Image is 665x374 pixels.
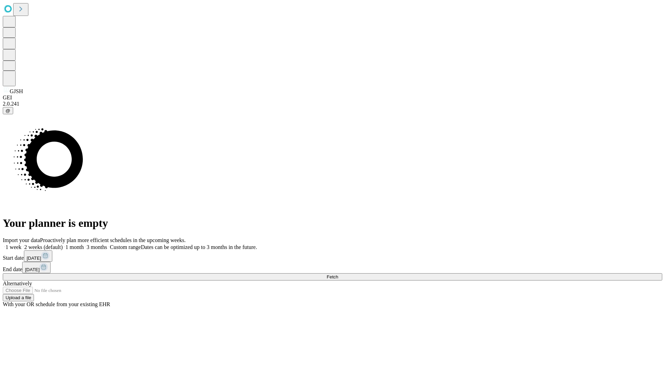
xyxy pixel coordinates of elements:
span: Proactively plan more efficient schedules in the upcoming weeks. [40,237,186,243]
button: @ [3,107,13,114]
div: 2.0.241 [3,101,662,107]
span: @ [6,108,10,113]
span: Import your data [3,237,40,243]
button: [DATE] [22,262,51,273]
div: Start date [3,250,662,262]
span: 1 week [6,244,21,250]
span: With your OR schedule from your existing EHR [3,301,110,307]
span: Alternatively [3,280,32,286]
button: [DATE] [24,250,52,262]
h1: Your planner is empty [3,217,662,230]
div: End date [3,262,662,273]
span: 2 weeks (default) [24,244,63,250]
span: GJSH [10,88,23,94]
span: 3 months [87,244,107,250]
span: Custom range [110,244,141,250]
span: [DATE] [27,256,41,261]
span: Fetch [327,274,338,279]
span: [DATE] [25,267,39,272]
div: GEI [3,95,662,101]
span: 1 month [65,244,84,250]
button: Upload a file [3,294,34,301]
button: Fetch [3,273,662,280]
span: Dates can be optimized up to 3 months in the future. [141,244,257,250]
